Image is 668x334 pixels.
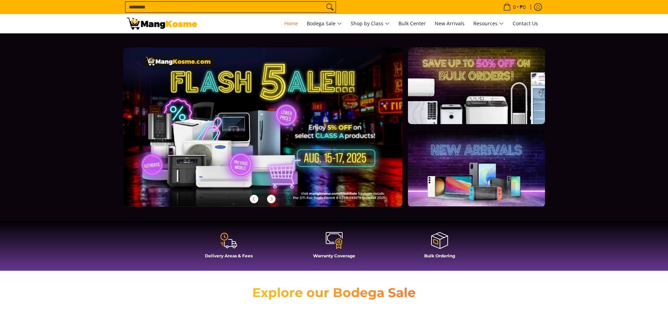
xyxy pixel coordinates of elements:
h2: Explore our Bodega Sale [232,285,436,301]
a: Home [281,14,301,33]
span: New Arrivals [435,20,465,27]
a: Contact Us [509,14,541,33]
img: Mang Kosme: Your Home Appliances Warehouse Sale Partner! [127,18,197,30]
span: • [501,3,528,11]
a: Bulk Ordering [390,231,489,264]
a: Warranty Coverage [285,231,383,264]
button: Previous [246,191,262,207]
h4: Warranty Coverage [285,253,383,258]
button: Next [264,191,279,207]
button: Search [324,2,336,12]
a: Bodega Sale [303,14,345,33]
span: Contact Us [513,20,538,27]
span: Shop by Class [351,19,390,28]
a: Shop by Class [347,14,393,33]
span: 0 [512,5,517,9]
a: Bulk Center [395,14,429,33]
a: New Arrivals [431,14,468,33]
span: Bulk Center [398,20,426,27]
a: Delivery Areas & Fees [180,231,278,264]
span: Resources [473,19,504,28]
nav: Main Menu [204,14,541,33]
span: ₱0 [519,5,527,9]
a: More [123,47,425,218]
span: Home [284,20,298,27]
span: Bodega Sale [307,19,342,28]
h4: Bulk Ordering [390,253,489,258]
a: Resources [470,14,507,33]
h4: Delivery Areas & Fees [180,253,278,258]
